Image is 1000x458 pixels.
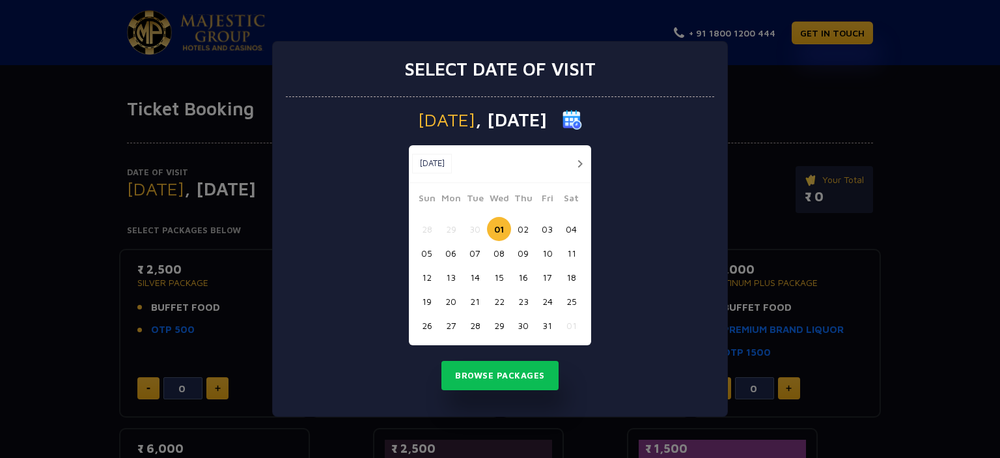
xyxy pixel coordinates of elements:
[439,241,463,265] button: 06
[439,265,463,289] button: 13
[535,313,559,337] button: 31
[535,265,559,289] button: 17
[463,241,487,265] button: 07
[511,191,535,209] span: Thu
[412,154,452,173] button: [DATE]
[487,241,511,265] button: 08
[475,111,547,129] span: , [DATE]
[559,265,583,289] button: 18
[487,313,511,337] button: 29
[487,265,511,289] button: 15
[511,313,535,337] button: 30
[418,111,475,129] span: [DATE]
[487,191,511,209] span: Wed
[511,265,535,289] button: 16
[559,289,583,313] button: 25
[415,289,439,313] button: 19
[439,313,463,337] button: 27
[439,289,463,313] button: 20
[535,217,559,241] button: 03
[463,217,487,241] button: 30
[415,265,439,289] button: 12
[535,241,559,265] button: 10
[511,289,535,313] button: 23
[415,217,439,241] button: 28
[559,313,583,337] button: 01
[404,58,596,80] h3: Select date of visit
[535,191,559,209] span: Fri
[463,265,487,289] button: 14
[487,217,511,241] button: 01
[559,191,583,209] span: Sat
[562,110,582,130] img: calender icon
[415,191,439,209] span: Sun
[487,289,511,313] button: 22
[439,191,463,209] span: Mon
[559,217,583,241] button: 04
[463,289,487,313] button: 21
[535,289,559,313] button: 24
[415,313,439,337] button: 26
[463,313,487,337] button: 28
[511,241,535,265] button: 09
[439,217,463,241] button: 29
[415,241,439,265] button: 05
[559,241,583,265] button: 11
[511,217,535,241] button: 02
[441,361,559,391] button: Browse Packages
[463,191,487,209] span: Tue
